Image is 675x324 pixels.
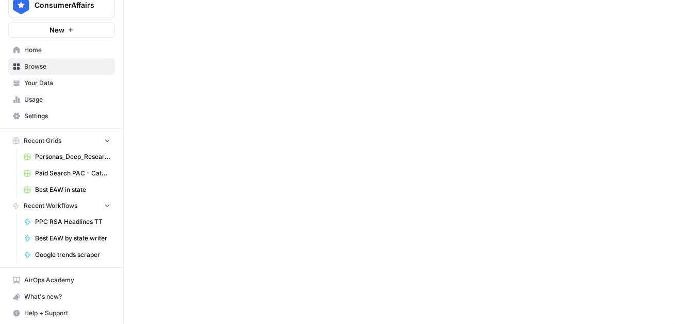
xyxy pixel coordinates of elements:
[50,25,64,35] span: New
[8,108,115,124] a: Settings
[35,185,110,195] span: Best EAW in state
[24,95,110,104] span: Usage
[35,152,110,161] span: Personas_Deep_Research.csv
[8,58,115,75] a: Browse
[24,201,77,210] span: Recent Workflows
[24,45,110,55] span: Home
[8,288,115,305] button: What's new?
[9,289,114,304] div: What's new?
[19,165,115,182] a: Paid Search PAC - Categories
[8,133,115,149] button: Recent Grids
[8,42,115,58] a: Home
[8,75,115,91] a: Your Data
[35,169,110,178] span: Paid Search PAC - Categories
[19,214,115,230] a: PPC RSA Headlines TT
[19,149,115,165] a: Personas_Deep_Research.csv
[35,217,110,226] span: PPC RSA Headlines TT
[24,62,110,71] span: Browse
[8,305,115,321] button: Help + Support
[8,198,115,214] button: Recent Workflows
[8,272,115,288] a: AirOps Academy
[19,230,115,247] a: Best EAW by state writer
[19,182,115,198] a: Best EAW in state
[19,247,115,263] a: Google trends scraper
[35,234,110,243] span: Best EAW by state writer
[24,276,110,285] span: AirOps Academy
[24,309,110,318] span: Help + Support
[35,250,110,260] span: Google trends scraper
[8,22,115,38] button: New
[24,111,110,121] span: Settings
[24,78,110,88] span: Your Data
[8,91,115,108] a: Usage
[24,136,61,145] span: Recent Grids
